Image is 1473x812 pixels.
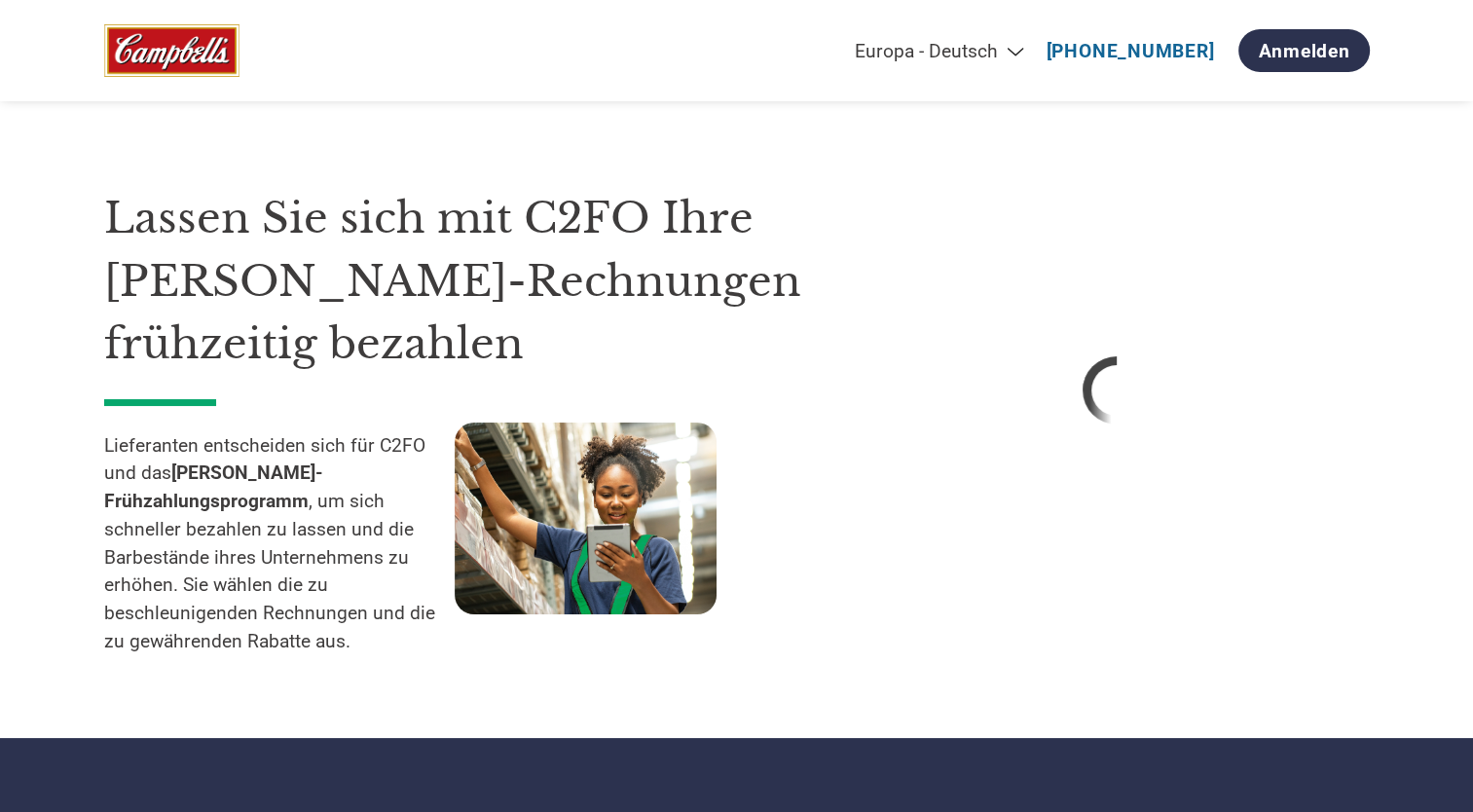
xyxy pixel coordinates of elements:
h1: Lassen Sie sich mit C2FO Ihre [PERSON_NAME]-Rechnungen frühzeitig bezahlen [104,187,805,376]
img: Campbell’s [104,24,239,78]
p: Lieferanten entscheiden sich für C2FO und das , um sich schneller bezahlen zu lassen und die Barb... [104,432,455,656]
strong: [PERSON_NAME]-Frühzahlungsprogramm [104,461,323,512]
a: Anmelden [1238,29,1369,72]
img: supply chain worker [455,423,717,614]
a: [PHONE_NUMBER] [1047,40,1215,62]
